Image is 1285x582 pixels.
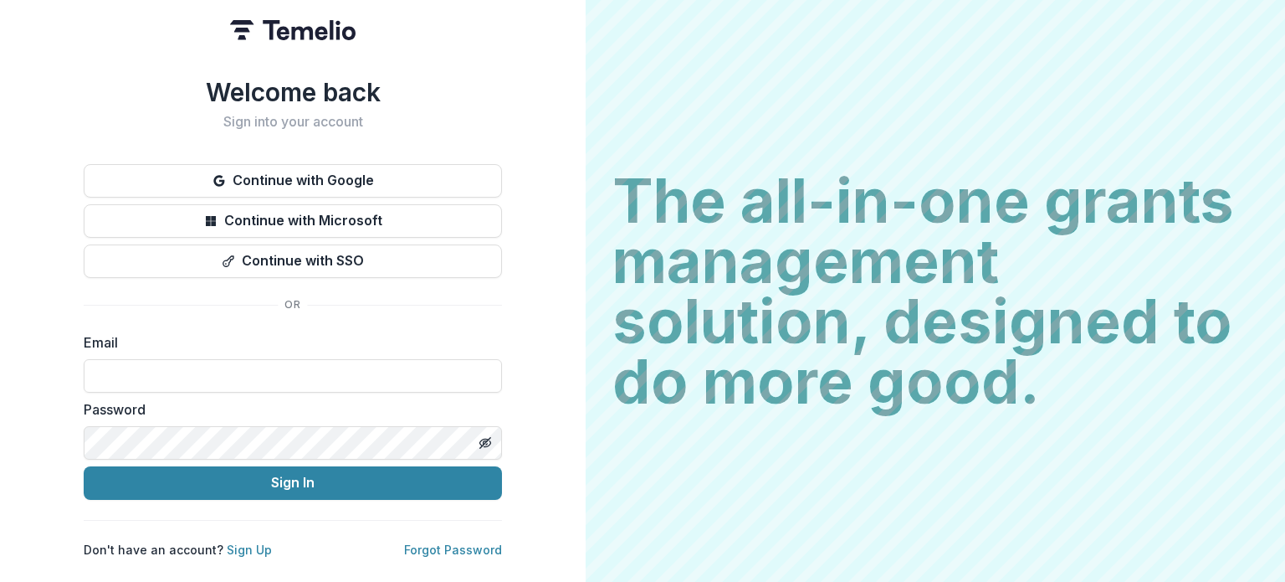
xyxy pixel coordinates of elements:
[227,543,272,557] a: Sign Up
[472,430,499,456] button: Toggle password visibility
[84,399,492,420] label: Password
[84,77,502,107] h1: Welcome back
[84,541,272,559] p: Don't have an account?
[84,204,502,238] button: Continue with Microsoft
[84,466,502,500] button: Sign In
[404,543,502,557] a: Forgot Password
[84,245,502,278] button: Continue with SSO
[84,114,502,130] h2: Sign into your account
[84,332,492,353] label: Email
[84,164,502,198] button: Continue with Google
[230,20,356,40] img: Temelio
